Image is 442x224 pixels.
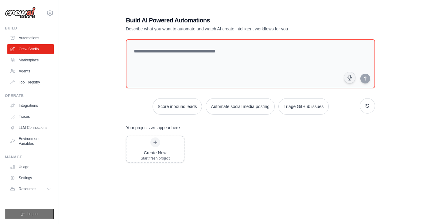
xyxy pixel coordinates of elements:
a: Environment Variables [7,134,54,149]
a: Traces [7,112,54,122]
p: Describe what you want to automate and watch AI create intelligent workflows for you [126,26,332,32]
div: Build [5,26,54,31]
div: Start fresh project [141,156,170,161]
span: Logout [27,211,39,216]
div: Operate [5,93,54,98]
iframe: Chat Widget [411,195,442,224]
a: Tool Registry [7,77,54,87]
a: Marketplace [7,55,54,65]
button: Triage GitHub issues [278,98,329,115]
button: Click to speak your automation idea [344,72,355,83]
div: Create New [141,150,170,156]
a: Usage [7,162,54,172]
button: Resources [7,184,54,194]
a: Integrations [7,101,54,110]
a: Settings [7,173,54,183]
a: Automations [7,33,54,43]
div: Manage [5,155,54,160]
span: Resources [19,187,36,191]
button: Logout [5,209,54,219]
button: Get new suggestions [360,98,375,114]
h3: Your projects will appear here [126,125,180,131]
button: Automate social media posting [206,98,275,115]
a: LLM Connections [7,123,54,133]
a: Agents [7,66,54,76]
button: Score inbound leads [153,98,202,115]
h1: Build AI Powered Automations [126,16,332,25]
a: Crew Studio [7,44,54,54]
img: Logo [5,7,36,19]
